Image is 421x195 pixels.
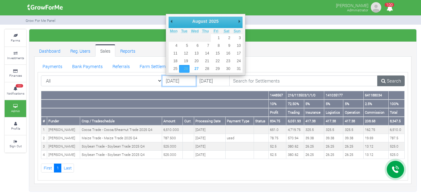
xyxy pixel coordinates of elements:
[211,50,221,57] button: 15
[47,142,80,151] td: [PERSON_NAME]
[179,57,190,65] button: 19
[286,117,304,125] th: 6,051.93
[268,117,286,125] th: 834.75
[370,1,382,14] img: growforme image
[232,34,242,42] button: 3
[162,134,183,142] td: 787.500
[41,164,54,173] a: First
[286,91,324,100] th: 216/113503/1/1/0
[41,125,47,134] td: 1
[324,117,343,125] th: 417.38
[286,134,304,142] td: 570.94
[162,125,183,134] td: 6,510.000
[5,118,26,135] a: Profile
[324,134,343,142] td: 39.38
[11,109,20,113] small: Admin
[190,65,200,73] button: 27
[343,125,363,134] td: 325.5
[162,151,183,159] td: 525.000
[200,65,211,73] button: 28
[221,57,232,65] button: 23
[388,125,404,134] td: 6,510.0
[221,50,232,57] button: 16
[324,108,343,117] th: Logistics
[41,142,47,151] td: 3
[363,134,388,142] td: 19.69
[115,44,140,57] a: Reports
[384,1,396,15] i: Notifications
[268,125,286,134] td: 651.0
[254,117,268,125] th: Status
[191,17,208,26] div: August
[363,117,388,125] th: 208.68
[363,151,388,159] td: 13.12
[54,164,61,173] a: 1
[170,29,178,33] abbr: Monday
[304,134,324,142] td: 39.38
[324,125,343,134] td: 325.5
[211,65,221,73] button: 29
[80,142,162,151] td: Soybean Trade - Soybean Trade 2025 Q4
[304,151,324,159] td: 26.25
[67,60,108,72] a: Bank Payments
[7,91,24,95] small: Notifications
[41,164,405,173] nav: Page Navigation
[200,42,211,50] button: 7
[61,164,74,173] a: Last
[211,34,221,42] button: 1
[183,117,194,125] th: Curr.
[363,125,388,134] td: 162.75
[234,29,241,33] abbr: Sunday
[38,60,67,72] a: Payments
[34,44,65,57] a: Dashboard
[268,151,286,159] td: 52.5
[304,117,324,125] th: 417.38
[80,134,162,142] td: Maize Trade - Maize Trade 2025 Q4
[80,117,162,125] th: Crop / Tradeschedule
[11,126,20,131] small: Profile
[268,142,286,151] td: 52.5
[384,6,396,12] a: 100
[211,57,221,65] button: 22
[236,17,243,26] button: Next Month
[41,134,47,142] td: 2
[41,151,47,159] td: 4
[343,151,363,159] td: 26.25
[11,38,20,43] small: Farms
[324,151,343,159] td: 26.25
[65,44,95,57] a: Reg. Users
[169,50,179,57] button: 11
[343,117,363,125] th: 417.38
[363,100,388,108] th: 2.5%
[229,75,378,87] input: Search for Settlements
[202,29,209,33] abbr: Thursday
[190,50,200,57] button: 13
[162,142,183,151] td: 525.000
[95,44,115,57] a: Sales
[221,42,232,50] button: 9
[388,151,404,159] td: 525.0
[5,100,26,117] a: Admin
[363,142,388,151] td: 13.12
[5,65,26,82] a: Finances
[225,134,254,142] td: ussd
[5,136,26,152] a: Sign Out
[388,108,404,117] th: Total
[9,73,22,78] small: Finances
[221,65,232,73] button: 30
[286,108,304,117] th: Trading
[194,117,225,125] th: Processing Date
[232,42,242,50] button: 10
[194,151,225,159] td: [DATE]
[347,8,368,12] small: Administrator
[225,117,254,125] th: Payment Type
[214,29,218,33] abbr: Friday
[169,65,179,73] button: 25
[388,134,404,142] td: 787.5
[47,117,80,125] th: Funder
[25,1,65,14] img: growforme image
[194,134,225,142] td: [DATE]
[200,57,211,65] button: 21
[324,100,343,108] th: 5%
[162,117,183,125] th: Amount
